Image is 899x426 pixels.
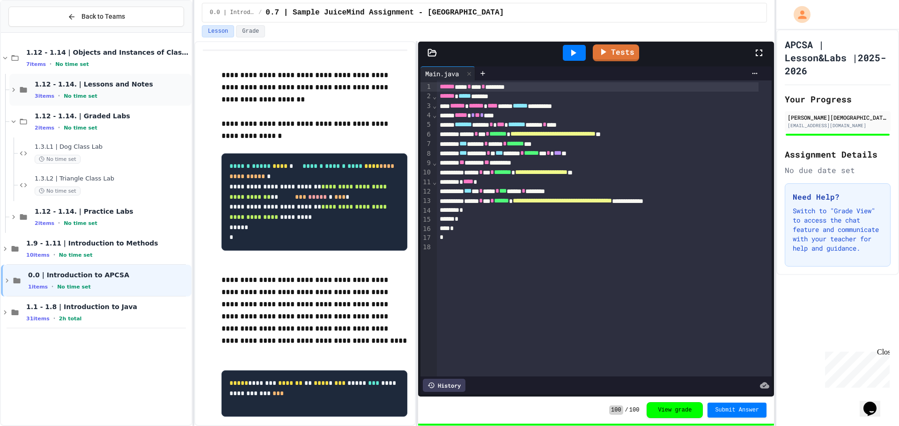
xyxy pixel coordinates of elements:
[236,25,265,37] button: Grade
[64,220,97,226] span: No time set
[58,124,60,131] span: •
[432,178,437,186] span: Fold line
[26,48,190,57] span: 1.12 - 1.14 | Objects and Instances of Classes
[28,271,190,279] span: 0.0 | Introduction to APCSA
[715,406,759,414] span: Submit Answer
[420,206,432,216] div: 14
[420,178,432,187] div: 11
[258,9,262,16] span: /
[785,38,891,77] h1: APCSA | Lesson&Labs |2025-2026
[53,315,55,322] span: •
[821,348,890,388] iframe: chat widget
[420,92,432,101] div: 2
[420,224,432,234] div: 16
[625,406,628,414] span: /
[35,112,190,120] span: 1.12 - 1.14. | Graded Labs
[420,196,432,206] div: 13
[420,159,432,168] div: 9
[420,168,432,177] div: 10
[64,93,97,99] span: No time set
[58,92,60,100] span: •
[53,251,55,259] span: •
[420,66,475,80] div: Main.java
[81,12,125,22] span: Back to Teams
[35,175,190,183] span: 1.3.L2 | Triangle Class Lab
[420,120,432,130] div: 5
[788,113,888,122] div: [PERSON_NAME][DEMOGRAPHIC_DATA]
[420,215,432,224] div: 15
[647,402,703,418] button: View grade
[58,219,60,227] span: •
[432,102,437,109] span: Fold line
[26,239,190,247] span: 1.9 - 1.11 | Introduction to Methods
[793,206,883,253] p: Switch to "Grade View" to access the chat feature and communicate with your teacher for help and ...
[57,284,91,290] span: No time set
[35,143,190,151] span: 1.3.L1 | Dog Class Lab
[8,7,184,27] button: Back to Teams
[793,191,883,202] h3: Need Help?
[28,284,48,290] span: 1 items
[432,159,437,166] span: Fold line
[420,101,432,111] div: 3
[420,243,432,252] div: 18
[210,9,255,16] span: 0.0 | Introduction to APCSA
[35,207,190,216] span: 1.12 - 1.14. | Practice Labs
[26,303,190,311] span: 1.1 - 1.8 | Introduction to Java
[420,149,432,159] div: 8
[420,139,432,149] div: 7
[420,82,432,92] div: 1
[629,406,640,414] span: 100
[784,4,813,25] div: My Account
[420,187,432,196] div: 12
[35,155,81,164] span: No time set
[420,233,432,243] div: 17
[55,61,89,67] span: No time set
[35,93,54,99] span: 3 items
[26,61,46,67] span: 7 items
[432,93,437,100] span: Fold line
[420,111,432,120] div: 4
[788,122,888,129] div: [EMAIL_ADDRESS][DOMAIN_NAME]
[59,316,82,322] span: 2h total
[423,379,465,392] div: History
[785,148,891,161] h2: Assignment Details
[593,44,639,61] a: Tests
[26,316,50,322] span: 31 items
[50,60,52,68] span: •
[420,69,464,79] div: Main.java
[432,111,437,119] span: Fold line
[52,283,53,290] span: •
[35,80,190,88] span: 1.12 - 1.14. | Lessons and Notes
[59,252,93,258] span: No time set
[609,405,623,415] span: 100
[707,403,766,418] button: Submit Answer
[26,252,50,258] span: 10 items
[35,187,81,195] span: No time set
[420,130,432,139] div: 6
[785,93,891,106] h2: Your Progress
[202,25,234,37] button: Lesson
[860,389,890,417] iframe: chat widget
[265,7,504,18] span: 0.7 | Sample JuiceMind Assignment - Java
[64,125,97,131] span: No time set
[785,165,891,176] div: No due date set
[35,125,54,131] span: 2 items
[35,220,54,226] span: 2 items
[4,4,65,59] div: Chat with us now!Close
